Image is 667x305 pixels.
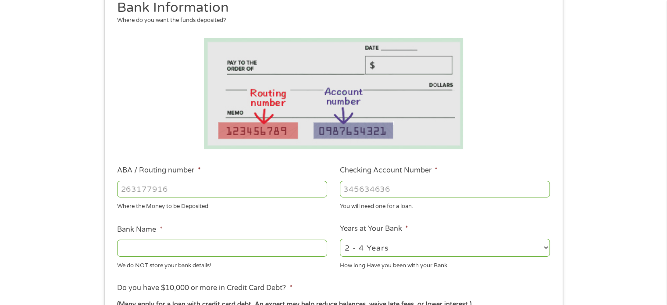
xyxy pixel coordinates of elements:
label: Do you have $10,000 or more in Credit Card Debt? [117,283,292,293]
label: Checking Account Number [340,166,438,175]
div: You will need one for a loan. [340,199,550,211]
div: Where do you want the funds deposited? [117,16,543,25]
div: Where the Money to be Deposited [117,199,327,211]
div: We do NOT store your bank details! [117,258,327,270]
img: Routing number location [204,38,464,149]
label: ABA / Routing number [117,166,200,175]
input: 263177916 [117,181,327,197]
label: Years at Your Bank [340,224,408,233]
input: 345634636 [340,181,550,197]
label: Bank Name [117,225,162,234]
div: How long Have you been with your Bank [340,258,550,270]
